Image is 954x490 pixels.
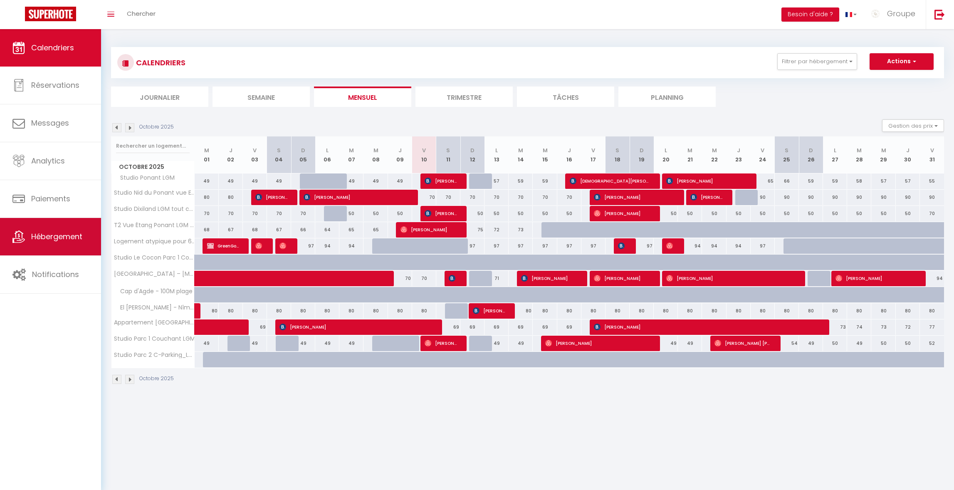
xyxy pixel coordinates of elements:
li: Trimestre [415,87,513,107]
div: 64 [315,222,339,238]
li: Planning [618,87,716,107]
div: 80 [291,303,315,319]
p: Octobre 2025 [139,123,174,131]
div: 49 [243,173,267,189]
div: 77 [920,319,944,335]
div: 65 [363,222,388,238]
div: 80 [630,303,654,319]
div: 73 [509,222,533,238]
button: Besoin d'aide ? [781,7,839,22]
span: [PERSON_NAME] [255,238,263,254]
div: 97 [533,238,557,254]
abbr: V [591,146,595,154]
div: 50 [678,206,702,221]
p: Octobre 2025 [139,375,174,383]
span: [PERSON_NAME] [425,173,457,189]
div: 50 [823,206,847,221]
span: Studio Le Cocon Parc 1 Couchant 4 pers, mer LGM [113,255,196,261]
div: 49 [315,336,339,351]
div: 50 [460,206,484,221]
abbr: M [881,146,886,154]
abbr: J [568,146,571,154]
div: 90 [896,190,920,205]
div: 70 [219,206,243,221]
div: 49 [509,336,533,351]
div: 74 [847,319,871,335]
div: 49 [339,173,363,189]
li: Tâches [517,87,614,107]
div: 80 [219,190,243,205]
span: [PERSON_NAME] [835,270,916,286]
th: 10 [412,136,436,173]
th: 24 [751,136,775,173]
div: 49 [291,336,315,351]
div: 80 [195,303,219,319]
abbr: D [470,146,475,154]
div: 97 [581,238,606,254]
div: 97 [509,238,533,254]
div: 57 [896,173,920,189]
div: 80 [702,303,726,319]
div: 80 [388,303,412,319]
div: 80 [509,303,533,319]
abbr: L [495,146,498,154]
div: 73 [823,319,847,335]
div: 80 [799,303,823,319]
span: Studio Parc 2 C-Parking_LGM [113,352,196,358]
div: 49 [654,336,678,351]
button: Filtrer par hébergement [777,53,857,70]
span: El [PERSON_NAME] - Nîmes Ecusson [113,303,196,312]
th: 20 [654,136,678,173]
div: 65 [751,173,775,189]
div: 94 [315,238,339,254]
div: 73 [871,319,895,335]
abbr: D [809,146,813,154]
th: 28 [847,136,871,173]
div: 57 [484,173,509,189]
button: Actions [870,53,934,70]
abbr: L [834,146,836,154]
div: 90 [751,190,775,205]
input: Rechercher un logement... [116,139,190,153]
span: [PERSON_NAME] [255,189,287,205]
th: 03 [243,136,267,173]
div: 80 [557,303,581,319]
th: 13 [484,136,509,173]
div: 80 [606,303,630,319]
span: [PERSON_NAME] [666,270,795,286]
abbr: S [615,146,619,154]
span: [PERSON_NAME] [666,173,746,189]
div: 70 [533,190,557,205]
div: 50 [896,206,920,221]
div: 80 [339,303,363,319]
span: Paiements [31,193,70,204]
div: 49 [388,173,412,189]
span: Studio Nid du Ponant vue Etang [113,190,196,196]
span: [PERSON_NAME] [279,319,432,335]
abbr: J [398,146,402,154]
abbr: L [665,146,667,154]
span: Studio Ponant LGM [113,173,177,183]
span: [PERSON_NAME] [618,238,626,254]
div: 80 [871,303,895,319]
div: 69 [243,319,267,335]
span: Studio Dixiland LGM tout confort avec terrasse,parking, plage à pied [113,206,196,212]
div: 70 [436,190,460,205]
abbr: L [326,146,329,154]
div: 90 [775,190,799,205]
span: Réservations [31,80,79,90]
div: 71 [484,271,509,286]
div: 66 [291,222,315,238]
div: 70 [460,190,484,205]
li: Journalier [111,87,208,107]
div: 97 [291,238,315,254]
div: 70 [412,271,436,286]
abbr: M [857,146,862,154]
span: [PERSON_NAME] [666,238,674,254]
span: [PERSON_NAME] [545,335,650,351]
th: 01 [195,136,219,173]
div: 80 [896,303,920,319]
div: 72 [896,319,920,335]
abbr: M [373,146,378,154]
span: GreenGo 39POD) [207,238,239,254]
